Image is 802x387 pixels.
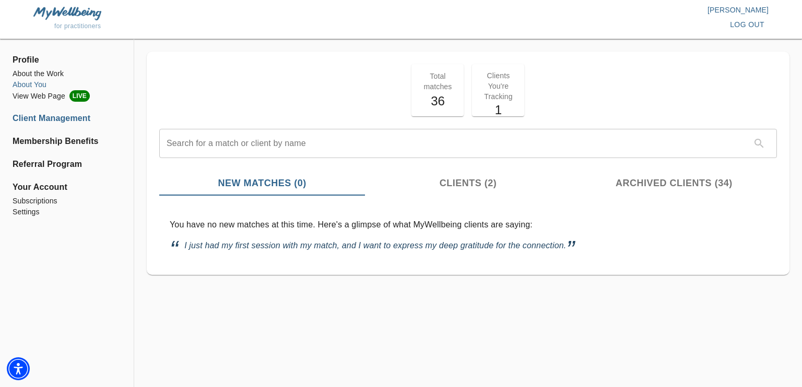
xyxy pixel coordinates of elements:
[13,79,121,90] a: About You
[577,176,771,190] span: Archived Clients (34)
[69,90,90,102] span: LIVE
[170,219,766,231] p: You have no new matches at this time. Here's a glimpse of what MyWellbeing clients are saying:
[13,135,121,148] a: Membership Benefits
[13,196,121,207] a: Subscriptions
[13,54,121,66] span: Profile
[371,176,564,190] span: Clients (2)
[726,15,769,34] button: log out
[7,357,30,380] div: Accessibility Menu
[13,181,121,194] span: Your Account
[418,93,457,110] h5: 36
[478,102,518,118] h5: 1
[13,158,121,171] a: Referral Program
[13,112,121,125] a: Client Management
[13,90,121,102] a: View Web PageLIVE
[13,68,121,79] a: About the Work
[13,207,121,217] a: Settings
[401,5,769,15] p: [PERSON_NAME]
[166,176,359,190] span: New Matches (0)
[170,239,766,252] p: I just had my first session with my match, and I want to express my deep gratitude for the connec...
[730,18,764,31] span: log out
[418,71,457,92] p: Total matches
[478,70,518,102] p: Clients You're Tracking
[13,90,121,102] li: View Web Page
[33,7,101,20] img: MyWellbeing
[54,22,101,30] span: for practitioners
